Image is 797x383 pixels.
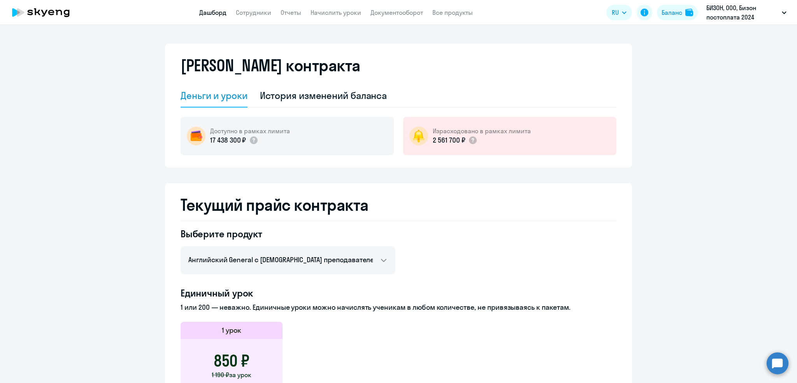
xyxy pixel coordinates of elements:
button: БИЗОН, ООО, Бизон постоплата 2024 [702,3,790,22]
button: Балансbalance [657,5,698,20]
h5: 1 урок [222,325,241,335]
img: wallet-circle.png [187,127,205,145]
a: Сотрудники [236,9,271,16]
img: bell-circle.png [409,127,428,145]
h4: Выберите продукт [181,228,395,240]
span: за урок [229,371,251,379]
a: Все продукты [432,9,473,16]
div: Деньги и уроки [181,89,248,102]
span: RU [612,8,619,17]
h2: Текущий прайс контракта [181,196,616,214]
a: Дашборд [199,9,226,16]
h3: 850 ₽ [214,351,249,370]
img: balance [685,9,693,16]
p: 2 561 700 ₽ [433,135,465,145]
p: 17 438 300 ₽ [210,135,246,145]
span: 1 190 ₽ [212,371,229,379]
h5: Доступно в рамках лимита [210,127,290,135]
h5: Израсходовано в рамках лимита [433,127,531,135]
a: Начислить уроки [311,9,361,16]
h4: Единичный урок [181,287,616,299]
p: 1 или 200 — неважно. Единичные уроки можно начислять ученикам в любом количестве, не привязываясь... [181,302,616,312]
a: Документооборот [370,9,423,16]
p: БИЗОН, ООО, Бизон постоплата 2024 [706,3,779,22]
a: Отчеты [281,9,301,16]
button: RU [606,5,632,20]
div: Баланс [662,8,682,17]
div: История изменений баланса [260,89,387,102]
h2: [PERSON_NAME] контракта [181,56,360,75]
